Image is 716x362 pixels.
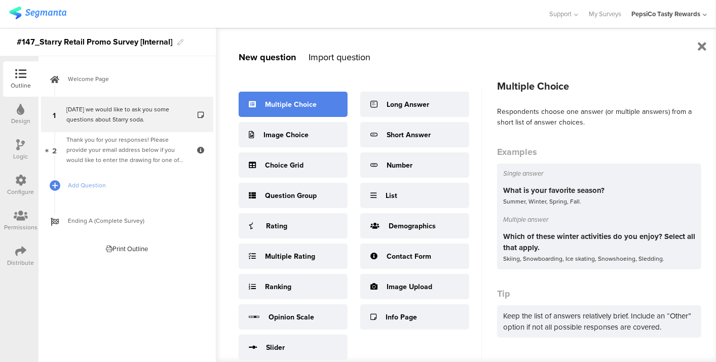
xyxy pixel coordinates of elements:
[265,160,304,171] div: Choice Grid
[387,130,431,140] div: Short Answer
[497,106,701,128] div: Respondents choose one answer (or multiple answers) from a short list of answer choices.
[66,135,187,165] div: Thank you for your responses! Please provide your email address below if you would like to enter ...
[386,190,397,201] div: List
[68,74,198,84] span: Welcome Page
[265,281,291,292] div: Ranking
[266,342,285,353] div: Slider
[389,221,436,231] div: Demographics
[8,258,34,267] div: Distribute
[9,7,66,19] img: segmanta logo
[263,130,309,140] div: Image Choice
[387,281,432,292] div: Image Upload
[11,81,31,90] div: Outline
[52,144,57,155] span: 2
[497,287,701,300] div: Tip
[503,185,695,196] div: What is your favorite season?
[309,51,370,64] div: Import question
[17,34,172,50] div: #147_Starry Retail Promo Survey [Internal]
[631,9,700,19] div: PepsiCo Tasty Rewards
[41,132,213,168] a: 2 Thank you for your responses! Please provide your email address below if you would like to ente...
[265,190,317,201] div: Question Group
[41,61,213,97] a: Welcome Page
[14,152,28,161] div: Logic
[68,216,198,226] span: Ending A (Complete Survey)
[503,253,695,264] div: Skiing, Snowboarding, Ice skating, Snowshoeing, Sledding.
[53,109,56,120] span: 1
[503,215,695,224] div: Multiple answer
[41,97,213,132] a: 1 [DATE] we would like to ask you some questions about Starry soda.
[503,231,695,253] div: Which of these winter activities do you enjoy? Select all that apply.
[503,196,695,207] div: Summer, Winter, Spring, Fall.
[4,223,37,232] div: Permissions
[265,99,317,110] div: Multiple Choice
[497,145,701,158] div: Examples
[68,180,198,190] span: Add Question
[550,9,572,19] span: Support
[503,169,695,178] div: Single answer
[66,104,187,125] div: Today we would like to ask you some questions about Starry soda.
[269,312,314,323] div: Opinion Scale
[387,99,429,110] div: Long Answer
[41,203,213,238] a: Ending A (Complete Survey)
[11,116,30,126] div: Design
[266,221,287,231] div: Rating
[386,312,417,323] div: Info Page
[265,251,315,262] div: Multiple Rating
[497,78,701,94] div: Multiple Choice
[106,244,148,254] div: Print Outline
[387,160,412,171] div: Number
[8,187,34,196] div: Configure
[239,51,296,64] div: New question
[387,251,431,262] div: Contact Form
[497,305,701,338] div: Keep the list of answers relatively brief. Include an “Other” option if not all possible response...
